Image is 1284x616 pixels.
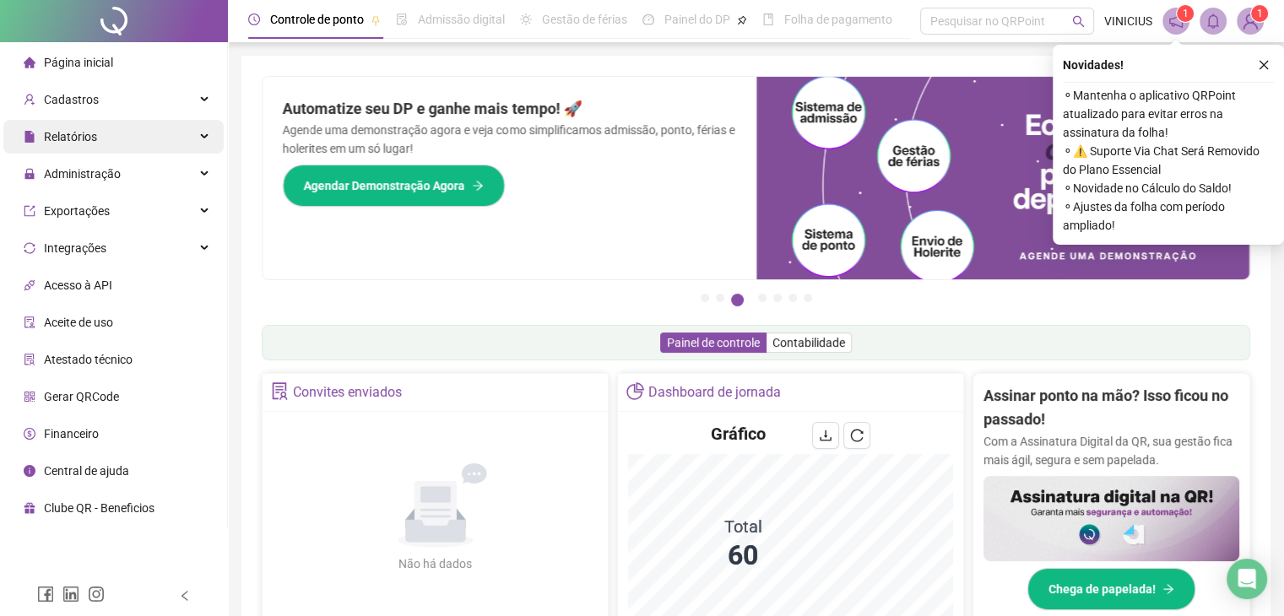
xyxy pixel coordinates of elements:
[701,294,709,302] button: 1
[24,131,35,143] span: file
[1027,568,1195,610] button: Chega de papelada!
[24,502,35,514] span: gift
[24,316,35,328] span: audit
[667,336,760,349] span: Painel de controle
[1063,86,1274,142] span: ⚬ Mantenha o aplicativo QRPoint atualizado para evitar erros na assinatura da folha!
[179,590,191,602] span: left
[1177,5,1194,22] sup: 1
[304,176,465,195] span: Agendar Demonstração Agora
[1238,8,1263,34] img: 59819
[737,15,747,25] span: pushpin
[758,294,767,302] button: 4
[371,15,381,25] span: pushpin
[1227,559,1267,599] div: Open Intercom Messenger
[731,294,744,306] button: 3
[44,390,119,403] span: Gerar QRCode
[44,241,106,255] span: Integrações
[626,382,644,400] span: pie-chart
[62,586,79,602] span: linkedin
[44,278,112,292] span: Acesso à API
[1063,56,1124,74] span: Novidades !
[24,391,35,403] span: qrcode
[44,316,113,329] span: Aceite de uso
[44,93,99,106] span: Cadastros
[283,121,736,158] p: Agende uma demonstração agora e veja como simplificamos admissão, ponto, férias e holerites em um...
[293,378,402,407] div: Convites enviados
[716,294,724,302] button: 2
[773,294,782,302] button: 5
[819,429,832,442] span: download
[664,13,730,26] span: Painel do DP
[418,13,505,26] span: Admissão digital
[24,57,35,68] span: home
[1072,15,1085,28] span: search
[283,165,505,207] button: Agendar Demonstração Agora
[983,384,1239,432] h2: Assinar ponto na mão? Isso ficou no passado!
[1205,14,1221,29] span: bell
[1063,142,1274,179] span: ⚬ ⚠️ Suporte Via Chat Será Removido do Plano Essencial
[24,279,35,291] span: api
[24,205,35,217] span: export
[788,294,797,302] button: 6
[396,14,408,25] span: file-done
[44,353,133,366] span: Atestado técnico
[24,168,35,180] span: lock
[88,586,105,602] span: instagram
[24,428,35,440] span: dollar
[37,586,54,602] span: facebook
[44,501,154,515] span: Clube QR - Beneficios
[983,476,1239,561] img: banner%2F02c71560-61a6-44d4-94b9-c8ab97240462.png
[642,14,654,25] span: dashboard
[1104,12,1152,30] span: VINICIUS
[358,554,513,573] div: Não há dados
[44,167,121,181] span: Administração
[271,382,289,400] span: solution
[983,432,1239,469] p: Com a Assinatura Digital da QR, sua gestão fica mais ágil, segura e sem papelada.
[756,77,1250,279] img: banner%2Fd57e337e-a0d3-4837-9615-f134fc33a8e6.png
[762,14,774,25] span: book
[772,336,845,349] span: Contabilidade
[850,429,864,442] span: reload
[542,13,627,26] span: Gestão de férias
[283,97,736,121] h2: Automatize seu DP e ganhe mais tempo! 🚀
[648,378,781,407] div: Dashboard de jornada
[270,13,364,26] span: Controle de ponto
[1063,197,1274,235] span: ⚬ Ajustes da folha com período ampliado!
[472,180,484,192] span: arrow-right
[1063,179,1274,197] span: ⚬ Novidade no Cálculo do Saldo!
[1251,5,1268,22] sup: Atualize o seu contato no menu Meus Dados
[1257,8,1263,19] span: 1
[44,427,99,440] span: Financeiro
[1162,583,1174,595] span: arrow-right
[1183,8,1189,19] span: 1
[44,464,129,478] span: Central de ajuda
[248,14,260,25] span: clock-circle
[1168,14,1184,29] span: notification
[24,242,35,254] span: sync
[24,354,35,365] span: solution
[804,294,812,302] button: 7
[784,13,892,26] span: Folha de pagamento
[44,56,113,69] span: Página inicial
[44,204,110,218] span: Exportações
[1048,580,1156,598] span: Chega de papelada!
[24,94,35,105] span: user-add
[1258,59,1270,71] span: close
[44,130,97,143] span: Relatórios
[711,422,766,446] h4: Gráfico
[24,465,35,477] span: info-circle
[520,14,532,25] span: sun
